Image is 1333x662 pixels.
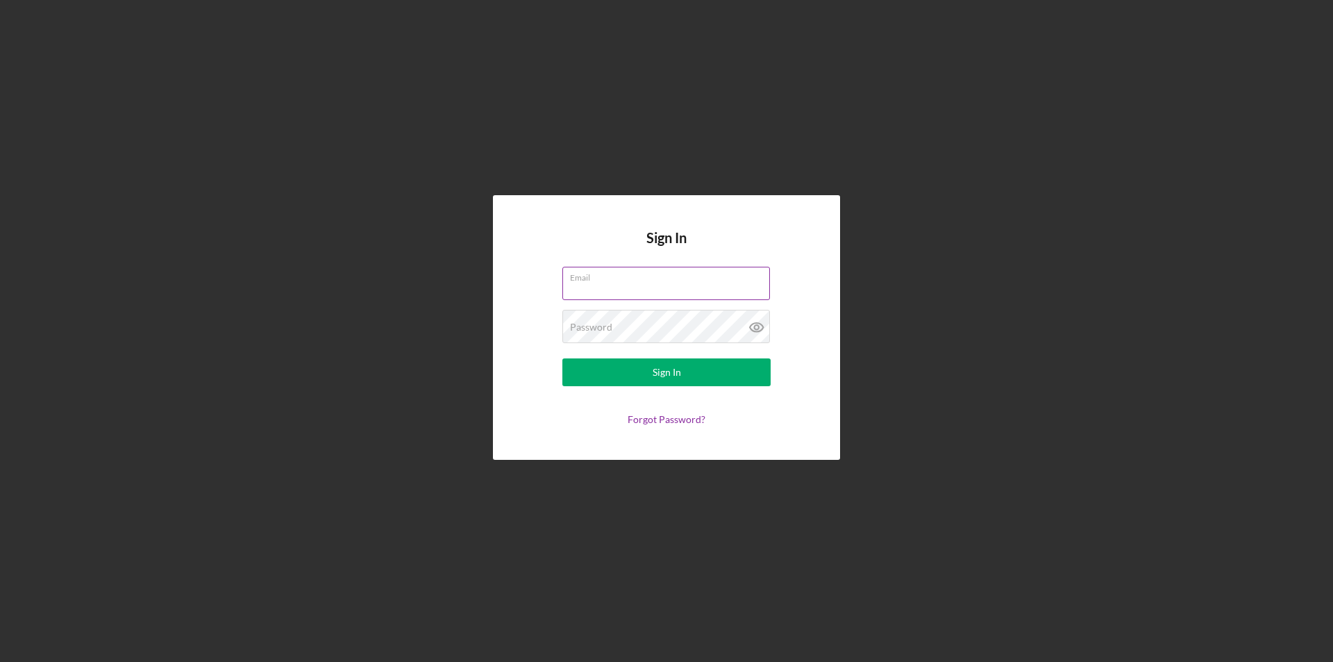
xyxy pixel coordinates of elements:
h4: Sign In [646,230,687,267]
button: Sign In [562,358,771,386]
div: Sign In [653,358,681,386]
a: Forgot Password? [628,413,705,425]
label: Email [570,267,770,283]
label: Password [570,322,612,333]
